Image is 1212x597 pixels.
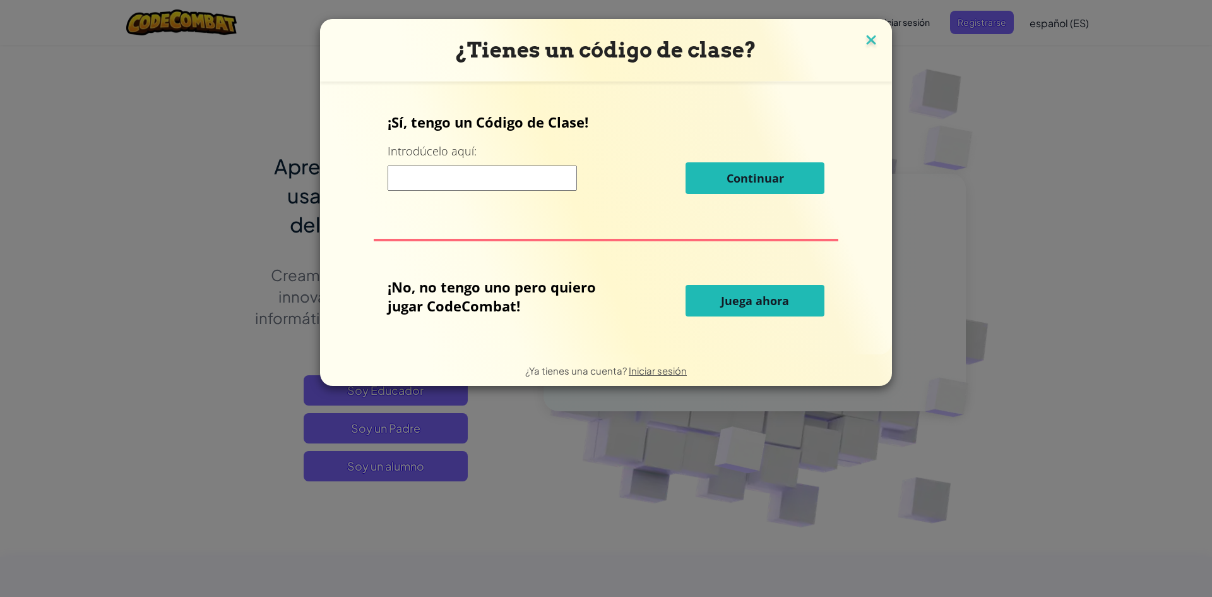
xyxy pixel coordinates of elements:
[388,277,596,315] font: ¡No, no tengo uno pero quiero jugar CodeCombat!
[727,171,784,186] font: Continuar
[388,143,477,159] font: Introdúcelo aquí:
[525,365,627,377] font: ¿Ya tienes una cuenta?
[863,32,879,51] img: icono de cerrar
[388,112,588,131] font: ¡Sí, tengo un Código de Clase!
[686,285,824,317] button: Juega ahora
[456,37,756,63] font: ¿Tienes un código de clase?
[721,293,789,308] font: Juega ahora
[629,365,687,377] a: Iniciar sesión
[686,162,824,194] button: Continuar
